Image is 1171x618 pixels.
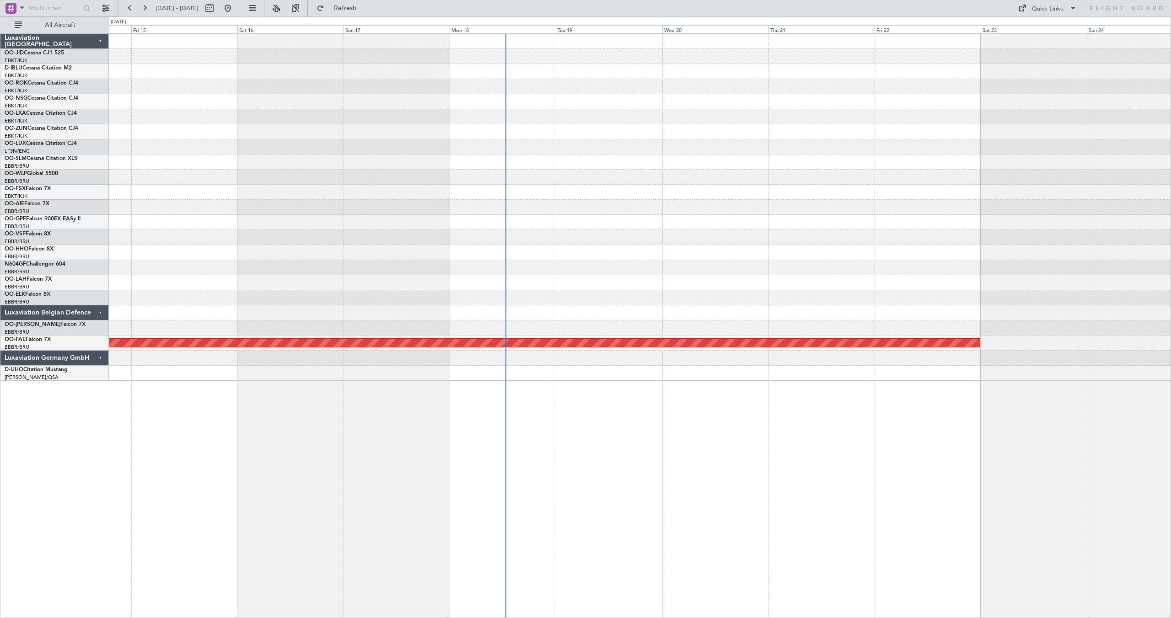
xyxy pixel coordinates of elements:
[5,163,29,170] a: EBBR/BRU
[5,156,27,161] span: OO-SLM
[28,1,81,15] input: Trip Number
[24,22,97,28] span: All Aircraft
[5,65,72,71] a: D-IBLUCessna Citation M2
[5,65,22,71] span: D-IBLU
[5,216,26,222] span: OO-GPE
[5,283,29,290] a: EBBR/BRU
[556,25,662,33] div: Tue 19
[5,374,59,381] a: [PERSON_NAME]/QSA
[450,25,556,33] div: Mon 18
[326,5,365,11] span: Refresh
[875,25,981,33] div: Fri 22
[768,25,875,33] div: Thu 21
[5,57,27,64] a: EBKT/KJK
[5,201,49,207] a: OO-AIEFalcon 7X
[344,25,450,33] div: Sun 17
[5,231,51,237] a: OO-VSFFalcon 8X
[5,337,51,342] a: OO-FAEFalcon 7X
[5,367,68,373] a: D-IJHOCitation Mustang
[1014,1,1081,16] button: Quick Links
[5,80,78,86] a: OO-ROKCessna Citation CJ4
[5,156,77,161] a: OO-SLMCessna Citation XLS
[5,246,54,252] a: OO-HHOFalcon 8X
[5,193,27,200] a: EBKT/KJK
[5,322,60,327] span: OO-[PERSON_NAME]
[312,1,367,16] button: Refresh
[131,25,237,33] div: Fri 15
[5,277,27,282] span: OO-LAH
[5,223,29,230] a: EBBR/BRU
[5,141,77,146] a: OO-LUXCessna Citation CJ4
[156,4,199,12] span: [DATE] - [DATE]
[5,344,29,351] a: EBBR/BRU
[5,238,29,245] a: EBBR/BRU
[10,18,99,32] button: All Aircraft
[5,96,27,101] span: OO-NSG
[5,111,77,116] a: OO-LXACessna Citation CJ4
[5,322,86,327] a: OO-[PERSON_NAME]Falcon 7X
[5,216,81,222] a: OO-GPEFalcon 900EX EASy II
[5,186,26,192] span: OO-FSX
[5,186,51,192] a: OO-FSXFalcon 7X
[5,126,78,131] a: OO-ZUNCessna Citation CJ4
[5,111,26,116] span: OO-LXA
[981,25,1087,33] div: Sat 23
[5,208,29,215] a: EBBR/BRU
[5,261,65,267] a: N604GFChallenger 604
[5,201,24,207] span: OO-AIE
[5,367,23,373] span: D-IJHO
[5,126,27,131] span: OO-ZUN
[5,268,29,275] a: EBBR/BRU
[5,148,30,154] a: LFSN/ENC
[5,298,29,305] a: EBBR/BRU
[237,25,344,33] div: Sat 16
[5,292,50,297] a: OO-ELKFalcon 8X
[5,50,24,56] span: OO-JID
[5,87,27,94] a: EBKT/KJK
[5,292,25,297] span: OO-ELK
[1032,5,1063,14] div: Quick Links
[111,18,126,26] div: [DATE]
[5,117,27,124] a: EBKT/KJK
[662,25,768,33] div: Wed 20
[5,50,64,56] a: OO-JIDCessna CJ1 525
[5,178,29,185] a: EBBR/BRU
[5,102,27,109] a: EBKT/KJK
[5,231,26,237] span: OO-VSF
[5,171,27,176] span: OO-WLP
[5,171,58,176] a: OO-WLPGlobal 5500
[5,277,52,282] a: OO-LAHFalcon 7X
[5,80,27,86] span: OO-ROK
[5,253,29,260] a: EBBR/BRU
[5,141,26,146] span: OO-LUX
[5,337,26,342] span: OO-FAE
[5,329,29,336] a: EBBR/BRU
[5,246,28,252] span: OO-HHO
[5,72,27,79] a: EBKT/KJK
[5,133,27,139] a: EBKT/KJK
[5,96,78,101] a: OO-NSGCessna Citation CJ4
[5,261,26,267] span: N604GF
